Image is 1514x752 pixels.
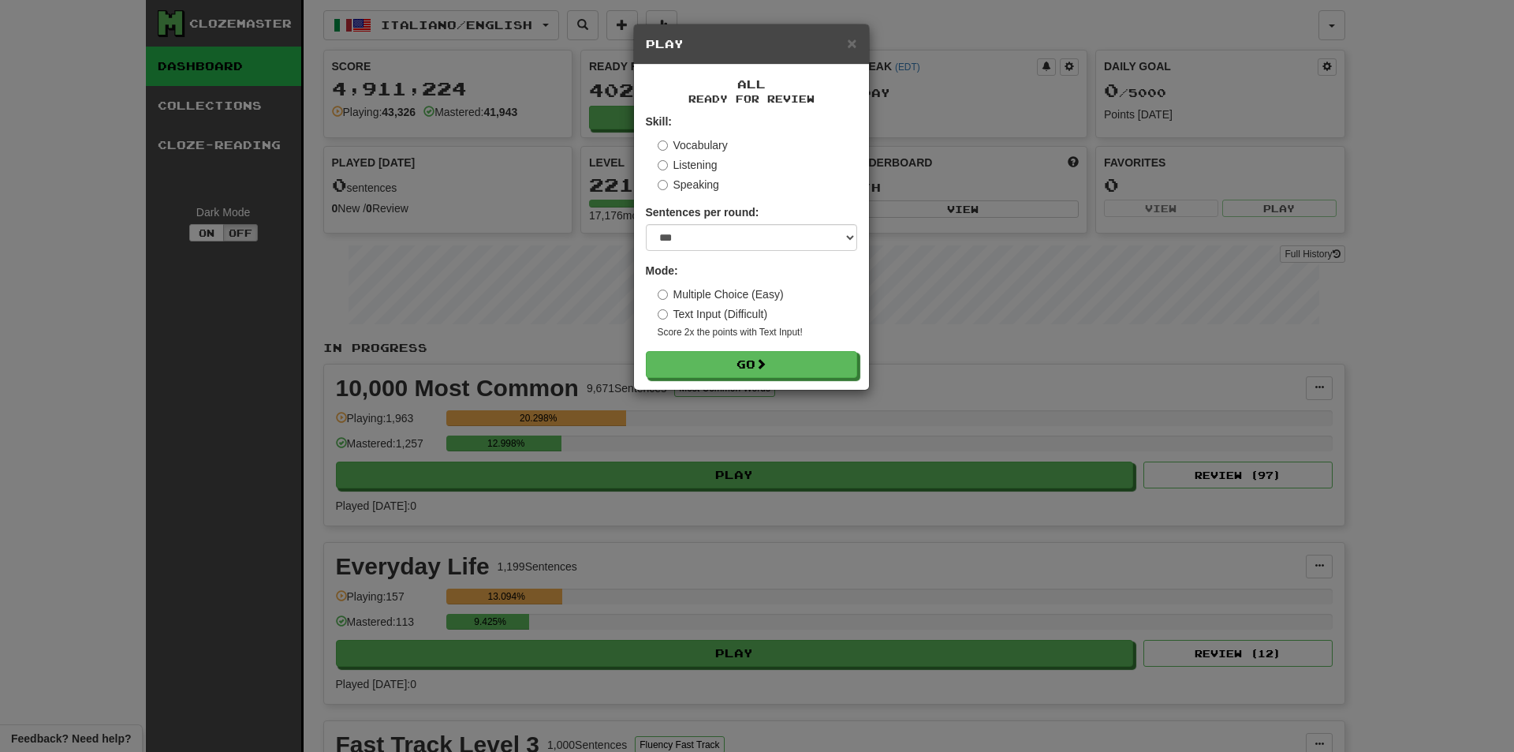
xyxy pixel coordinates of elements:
button: Close [847,35,856,51]
input: Listening [658,160,668,170]
button: Go [646,351,857,378]
label: Sentences per round: [646,204,759,220]
small: Score 2x the points with Text Input ! [658,326,857,339]
label: Vocabulary [658,137,728,153]
span: × [847,34,856,52]
h5: Play [646,36,857,52]
small: Ready for Review [646,92,857,106]
label: Listening [658,157,718,173]
input: Vocabulary [658,140,668,151]
input: Multiple Choice (Easy) [658,290,668,300]
span: All [737,77,766,91]
label: Multiple Choice (Easy) [658,286,784,302]
strong: Mode: [646,264,678,277]
strong: Skill: [646,115,672,128]
input: Text Input (Difficult) [658,309,668,320]
label: Text Input (Difficult) [658,306,768,322]
label: Speaking [658,177,719,193]
input: Speaking [658,180,668,190]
